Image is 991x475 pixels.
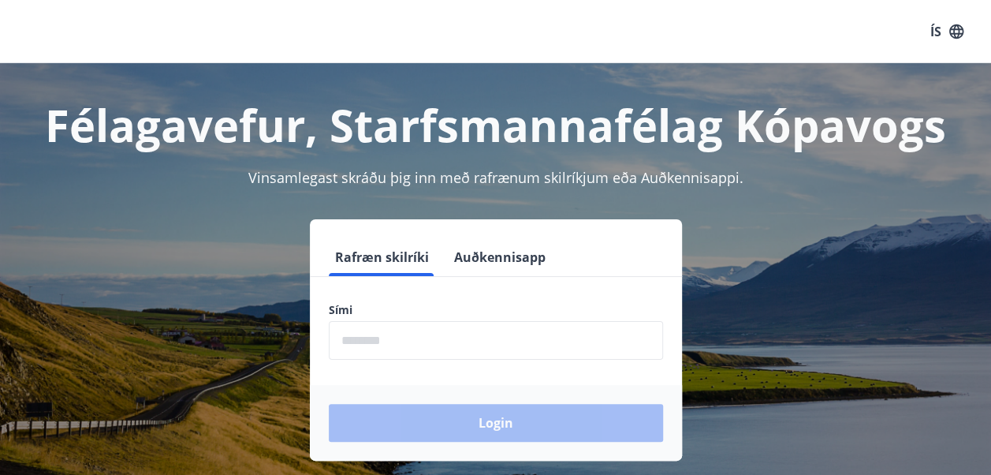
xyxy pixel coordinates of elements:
[19,95,972,155] h1: Félagavefur, Starfsmannafélag Kópavogs
[248,168,743,187] span: Vinsamlegast skráðu þig inn með rafrænum skilríkjum eða Auðkennisappi.
[329,302,663,318] label: Sími
[922,17,972,46] button: ÍS
[329,238,435,276] button: Rafræn skilríki
[448,238,552,276] button: Auðkennisapp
